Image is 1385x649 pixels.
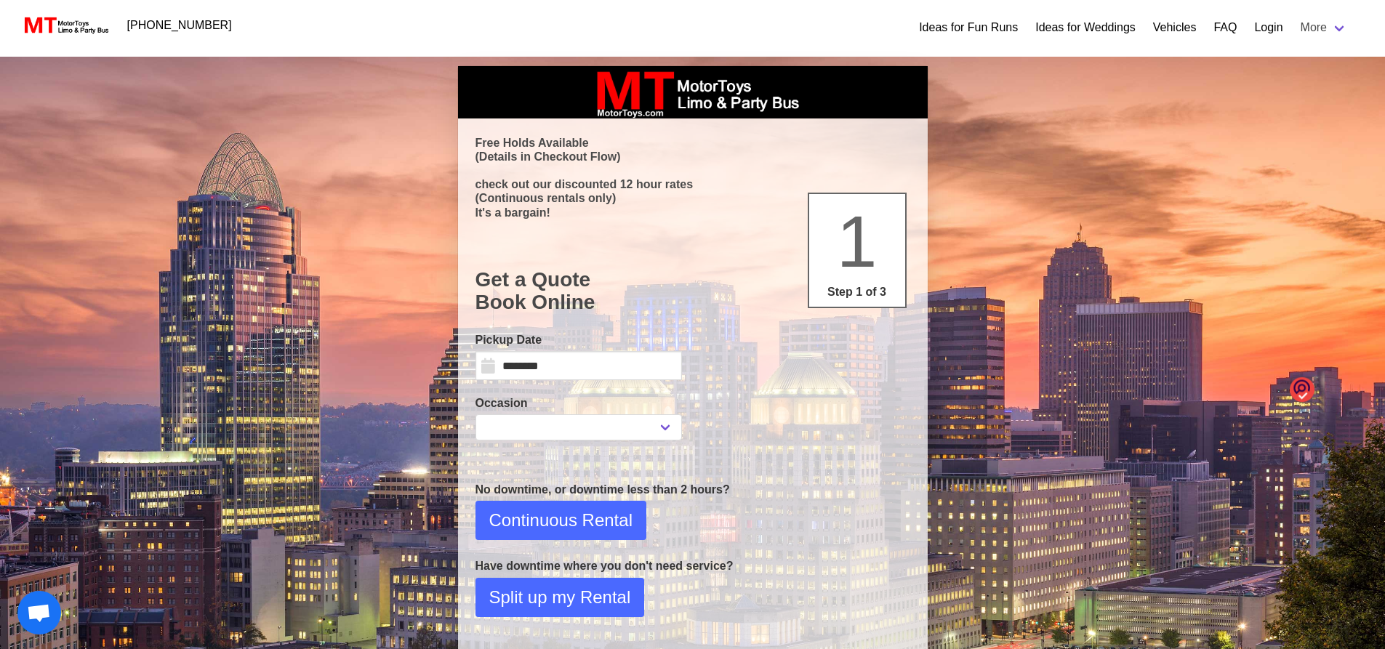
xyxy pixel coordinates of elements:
p: No downtime, or downtime less than 2 hours? [475,481,910,499]
label: Pickup Date [475,331,682,349]
span: 1 [837,201,878,282]
p: (Continuous rentals only) [475,191,910,205]
span: Split up my Rental [489,584,631,610]
a: [PHONE_NUMBER] [119,11,241,40]
a: Ideas for Weddings [1035,19,1136,36]
a: More [1292,13,1356,42]
a: FAQ [1213,19,1237,36]
p: Have downtime where you don't need service? [475,557,910,575]
a: Vehicles [1153,19,1197,36]
img: o1IwAAAABJRU5ErkJggg== [1290,376,1314,403]
a: Login [1254,19,1282,36]
p: It's a bargain! [475,206,910,219]
p: Step 1 of 3 [815,283,899,301]
button: Continuous Rental [475,501,646,540]
p: check out our discounted 12 hour rates [475,177,910,191]
img: box_logo_brand.jpeg [584,66,802,118]
img: MotorToys Logo [20,15,110,36]
label: Occasion [475,395,682,412]
button: Split up my Rental [475,578,645,617]
a: Open chat [17,591,61,634]
h1: Get a Quote Book Online [475,268,910,314]
p: Free Holds Available [475,136,910,150]
span: Continuous Rental [489,507,633,533]
a: Ideas for Fun Runs [919,19,1018,36]
p: (Details in Checkout Flow) [475,150,910,164]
